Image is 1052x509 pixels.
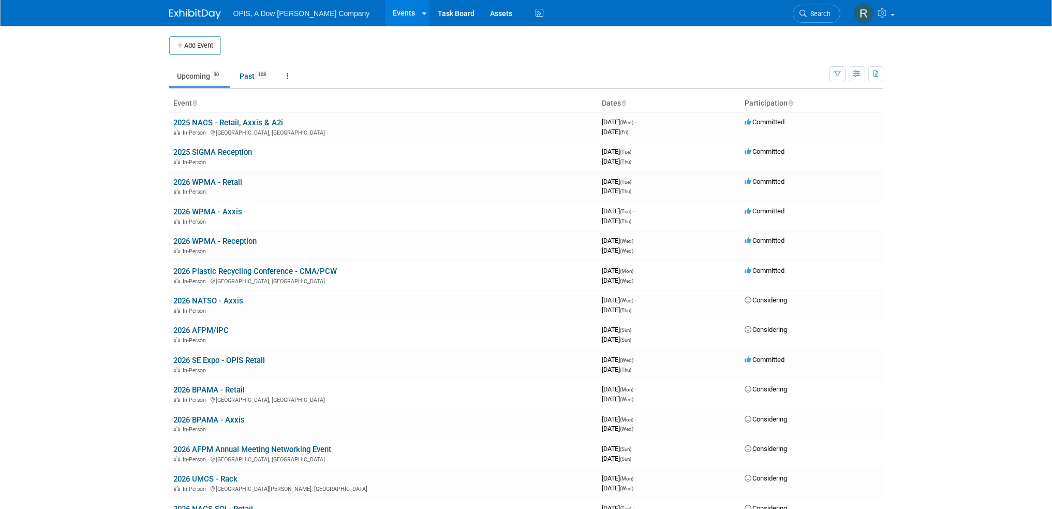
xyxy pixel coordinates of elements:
span: Considering [745,385,787,393]
span: Considering [745,296,787,304]
span: In-Person [183,337,209,344]
span: [DATE] [602,425,633,432]
a: Sort by Start Date [621,99,626,107]
span: [DATE] [602,178,634,185]
div: [GEOGRAPHIC_DATA], [GEOGRAPHIC_DATA] [173,395,594,403]
span: - [633,445,634,453]
span: - [633,326,634,333]
span: (Thu) [620,188,631,194]
img: In-Person Event [174,159,180,164]
span: [DATE] [602,455,631,462]
span: [DATE] [602,128,628,136]
img: In-Person Event [174,337,180,342]
span: (Tue) [620,149,631,155]
span: (Sun) [620,456,631,462]
span: [DATE] [602,306,631,314]
a: 2025 NACS - Retail, Axxis & A2i [173,118,283,127]
span: [DATE] [602,157,631,165]
span: (Sun) [620,327,631,333]
span: (Thu) [620,219,631,224]
span: (Wed) [620,248,633,254]
a: 2026 WPMA - Retail [173,178,242,187]
span: (Wed) [620,278,633,284]
span: (Wed) [620,486,633,491]
span: (Mon) [620,268,633,274]
span: (Wed) [620,120,633,125]
span: (Sun) [620,337,631,343]
span: [DATE] [602,277,633,284]
span: (Tue) [620,179,631,185]
span: Considering [745,415,787,423]
span: (Wed) [620,426,633,432]
a: 2026 NATSO - Axxis [173,296,243,306]
span: [DATE] [602,217,631,225]
span: [DATE] [602,484,633,492]
span: Considering [745,326,787,333]
span: Committed [745,148,784,155]
span: [DATE] [602,296,636,304]
span: [DATE] [602,395,633,403]
th: Dates [598,95,740,112]
div: [GEOGRAPHIC_DATA], [GEOGRAPHIC_DATA] [173,277,594,285]
span: 30 [211,71,222,79]
span: (Wed) [620,298,633,303]
span: [DATE] [602,237,636,244]
span: In-Person [183,248,209,255]
span: - [635,267,636,274]
img: In-Person Event [174,278,180,283]
span: OPIS, A Dow [PERSON_NAME] Company [233,9,370,18]
span: 108 [255,71,269,79]
a: Upcoming30 [169,66,230,86]
a: 2026 Plastic Recycling Conference - CMA/PCW [173,267,337,276]
span: In-Person [183,129,209,136]
div: [GEOGRAPHIC_DATA][PERSON_NAME], [GEOGRAPHIC_DATA] [173,484,594,492]
span: (Thu) [620,308,631,313]
span: (Thu) [620,159,631,165]
span: In-Person [183,188,209,195]
div: [GEOGRAPHIC_DATA], [GEOGRAPHIC_DATA] [173,128,594,136]
span: In-Person [183,308,209,314]
span: [DATE] [602,385,636,393]
span: Considering [745,445,787,453]
span: [DATE] [602,415,636,423]
span: Committed [745,178,784,185]
span: Committed [745,356,784,363]
span: (Tue) [620,209,631,214]
span: In-Person [183,278,209,285]
span: [DATE] [602,474,636,482]
button: Add Event [169,36,221,55]
span: [DATE] [602,207,634,215]
a: 2026 SE Expo - OPIS Retail [173,356,265,365]
span: Committed [745,118,784,126]
span: In-Person [183,367,209,374]
span: - [635,415,636,423]
a: 2026 UMCS - Rack [173,474,238,484]
span: [DATE] [602,148,634,155]
a: 2026 AFPM Annual Meeting Networking Event [173,445,331,454]
a: 2026 BPAMA - Retail [173,385,245,395]
img: In-Person Event [174,426,180,431]
a: 2025 SIGMA Reception [173,148,252,157]
a: 2026 WPMA - Axxis [173,207,242,216]
span: [DATE] [602,366,631,373]
span: - [635,118,636,126]
img: In-Person Event [174,188,180,194]
span: Committed [745,207,784,215]
img: In-Person Event [174,219,180,224]
a: Sort by Event Name [192,99,197,107]
span: In-Person [183,456,209,463]
th: Participation [740,95,883,112]
span: In-Person [183,219,209,225]
span: - [635,356,636,363]
span: (Mon) [620,476,633,482]
img: In-Person Event [174,367,180,372]
div: [GEOGRAPHIC_DATA], [GEOGRAPHIC_DATA] [173,455,594,463]
span: [DATE] [602,246,633,254]
span: In-Person [183,486,209,492]
span: - [633,178,634,185]
span: Search [807,10,831,18]
span: (Thu) [620,367,631,373]
span: - [635,474,636,482]
span: - [633,207,634,215]
span: - [635,385,636,393]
